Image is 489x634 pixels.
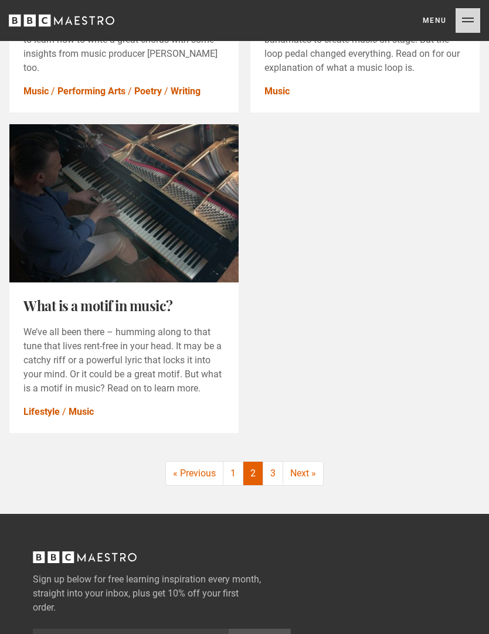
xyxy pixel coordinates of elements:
[23,296,173,315] a: What is a motif in music?
[263,462,283,485] a: 3
[33,555,137,567] a: BBC Maestro, back to top
[23,405,60,419] a: Lifestyle
[23,84,49,98] a: Music
[57,84,125,98] a: Performing Arts
[171,84,201,98] a: Writing
[166,462,223,485] a: « Previous
[69,405,94,419] a: Music
[223,462,243,485] a: 1
[283,462,323,485] a: Next »
[243,462,263,485] span: 2
[134,84,162,98] a: Poetry
[33,572,291,615] label: Sign up below for free learning inspiration every month, straight into your inbox, plus get 10% o...
[9,12,114,29] svg: BBC Maestro
[264,84,290,98] a: Music
[423,8,480,33] button: Toggle navigation
[33,551,137,563] svg: BBC Maestro, back to top
[165,461,324,486] nav: Posts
